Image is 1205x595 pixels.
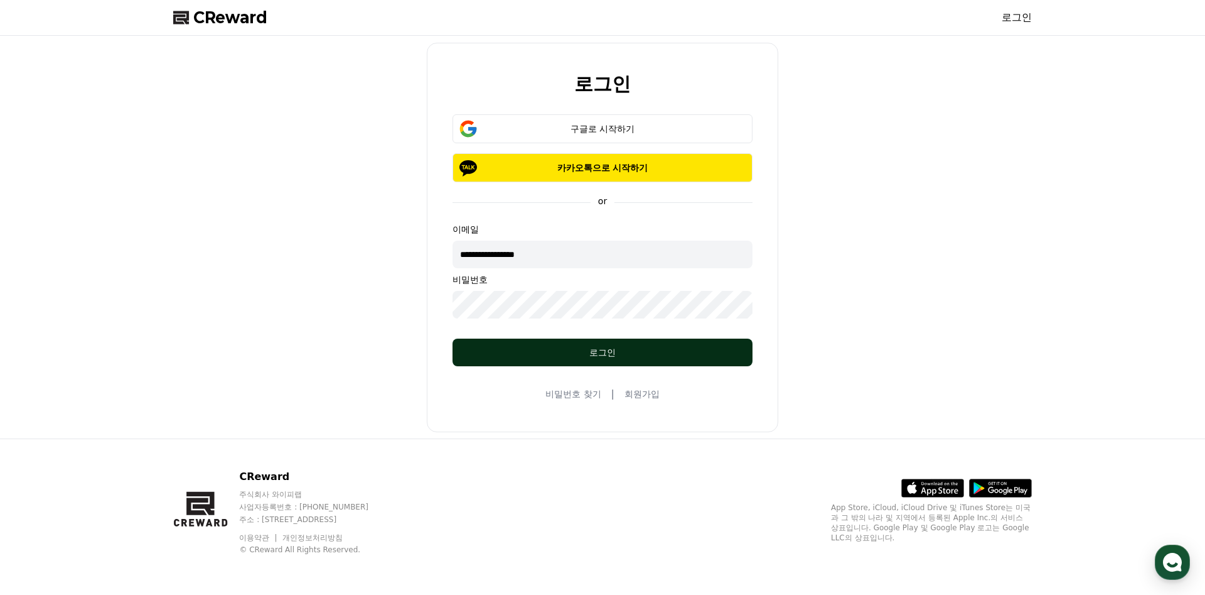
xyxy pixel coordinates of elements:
[453,153,752,182] button: 카카오톡으로 시작하기
[239,515,392,525] p: 주소 : [STREET_ADDRESS]
[194,417,209,427] span: 설정
[453,339,752,366] button: 로그인
[471,161,734,174] p: 카카오톡으로 시작하기
[624,388,660,400] a: 회원가입
[545,388,601,400] a: 비밀번호 찾기
[239,533,279,542] a: 이용약관
[239,502,392,512] p: 사업자등록번호 : [PHONE_NUMBER]
[591,195,614,207] p: or
[1002,10,1032,25] a: 로그인
[574,74,631,94] h2: 로그인
[453,114,752,143] button: 구글로 시작하기
[239,545,392,555] p: © CReward All Rights Reserved.
[831,503,1032,543] p: App Store, iCloud, iCloud Drive 및 iTunes Store는 미국과 그 밖의 나라 및 지역에서 등록된 Apple Inc.의 서비스 상표입니다. Goo...
[193,8,267,28] span: CReward
[471,123,734,135] div: 구글로 시작하기
[282,533,343,542] a: 개인정보처리방침
[83,398,162,430] a: 대화
[115,418,130,428] span: 대화
[453,273,752,286] p: 비밀번호
[4,398,83,430] a: 홈
[453,223,752,236] p: 이메일
[239,489,392,499] p: 주식회사 와이피랩
[239,469,392,484] p: CReward
[173,8,267,28] a: CReward
[478,346,727,359] div: 로그인
[611,386,614,401] span: |
[162,398,241,430] a: 설정
[40,417,47,427] span: 홈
